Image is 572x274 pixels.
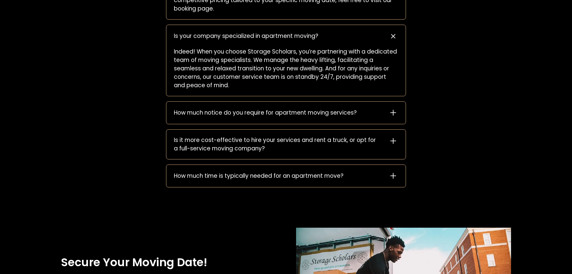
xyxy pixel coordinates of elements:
[61,255,276,270] h3: Secure Your Moving Date!
[174,172,344,180] div: How much time is typically needed for an apartment move?
[174,32,318,40] div: Is your company specialized in apartment moving?
[174,48,398,90] p: Indeed! When you choose Storage Scholars, you’re partnering with a dedicated team of moving speci...
[174,109,357,117] div: How much notice do you require for apartment moving services?
[174,136,381,153] div: Is it more cost-effective to hire your services and rent a truck, or opt for a full-service movin...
